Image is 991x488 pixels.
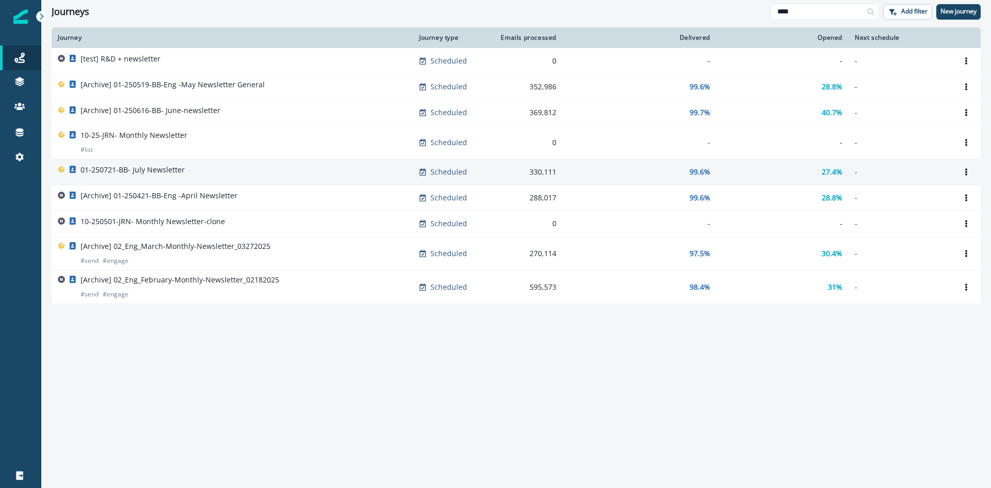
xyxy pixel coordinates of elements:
[958,135,974,150] button: Options
[497,137,556,148] div: 0
[497,107,556,118] div: 369,812
[958,246,974,261] button: Options
[723,34,842,42] div: Opened
[81,165,185,175] p: 01-250721-BB- July Newsletter
[81,145,93,155] p: # list
[430,56,467,66] p: Scheduled
[430,218,467,229] p: Scheduled
[569,137,710,148] div: -
[901,8,928,15] p: Add filter
[690,193,710,203] p: 99.6%
[52,237,981,270] a: [Archive] 02_Eng_March-Monthly-Newsletter_03272025#send#engageScheduled270,11497.5%30.4%-Options
[940,8,977,15] p: New journey
[103,289,129,300] p: # engage
[690,248,710,259] p: 97.5%
[497,34,556,42] div: Emails processed
[855,167,946,177] p: -
[828,282,842,292] p: 31%
[822,167,842,177] p: 27.4%
[958,105,974,120] button: Options
[52,211,981,237] a: 10-250501-JRN- Monthly Newsletter-cloneScheduled0---Options
[52,185,981,211] a: [Archive] 01-250421-BB-Eng -April NewsletterScheduled288,01799.6%28.8%-Options
[958,279,974,295] button: Options
[430,167,467,177] p: Scheduled
[855,218,946,229] p: -
[81,241,270,251] p: [Archive] 02_Eng_March-Monthly-Newsletter_03272025
[497,82,556,92] div: 352,986
[883,4,932,20] button: Add filter
[497,282,556,292] div: 595,573
[822,82,842,92] p: 28.8%
[52,159,981,185] a: 01-250721-BB- July NewsletterScheduled330,11199.6%27.4%-Options
[958,190,974,206] button: Options
[430,193,467,203] p: Scheduled
[855,137,946,148] p: -
[81,130,187,140] p: 10-25-JRN- Monthly Newsletter
[936,4,981,20] button: New journey
[690,282,710,292] p: 98.4%
[958,53,974,69] button: Options
[81,216,225,227] p: 10-250501-JRN- Monthly Newsletter-clone
[855,193,946,203] p: -
[58,34,407,42] div: Journey
[81,256,99,266] p: # send
[430,282,467,292] p: Scheduled
[723,137,842,148] div: -
[52,125,981,159] a: 10-25-JRN- Monthly Newsletter#listScheduled0---Options
[855,34,946,42] div: Next schedule
[52,74,981,100] a: [Archive] 01-250519-BB-Eng -May Newsletter GeneralScheduled352,98699.6%28.8%-Options
[497,193,556,203] div: 288,017
[822,193,842,203] p: 28.8%
[13,9,28,24] img: Inflection
[690,82,710,92] p: 99.6%
[822,107,842,118] p: 40.7%
[52,48,981,74] a: [test] R&D + newsletterScheduled0---Options
[103,256,129,266] p: # engage
[430,107,467,118] p: Scheduled
[497,56,556,66] div: 0
[81,289,99,300] p: # send
[497,248,556,259] div: 270,114
[52,100,981,125] a: [Archive] 01-250616-BB- June-newsletterScheduled369,81299.7%40.7%-Options
[855,56,946,66] p: -
[855,282,946,292] p: -
[569,56,710,66] div: -
[723,218,842,229] div: -
[419,34,484,42] div: Journey type
[958,164,974,180] button: Options
[822,248,842,259] p: 30.4%
[81,275,279,285] p: [Archive] 02_Eng_February-Monthly-Newsletter_02182025
[52,270,981,304] a: [Archive] 02_Eng_February-Monthly-Newsletter_02182025#send#engageScheduled595,57398.4%31%-Options
[81,54,161,64] p: [test] R&D + newsletter
[81,105,220,116] p: [Archive] 01-250616-BB- June-newsletter
[430,137,467,148] p: Scheduled
[430,248,467,259] p: Scheduled
[569,34,710,42] div: Delivered
[52,6,89,18] h1: Journeys
[497,167,556,177] div: 330,111
[855,82,946,92] p: -
[690,167,710,177] p: 99.6%
[958,79,974,95] button: Options
[855,248,946,259] p: -
[81,191,237,201] p: [Archive] 01-250421-BB-Eng -April Newsletter
[81,80,265,90] p: [Archive] 01-250519-BB-Eng -May Newsletter General
[690,107,710,118] p: 99.7%
[855,107,946,118] p: -
[569,218,710,229] div: -
[958,216,974,231] button: Options
[497,218,556,229] div: 0
[723,56,842,66] div: -
[430,82,467,92] p: Scheduled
